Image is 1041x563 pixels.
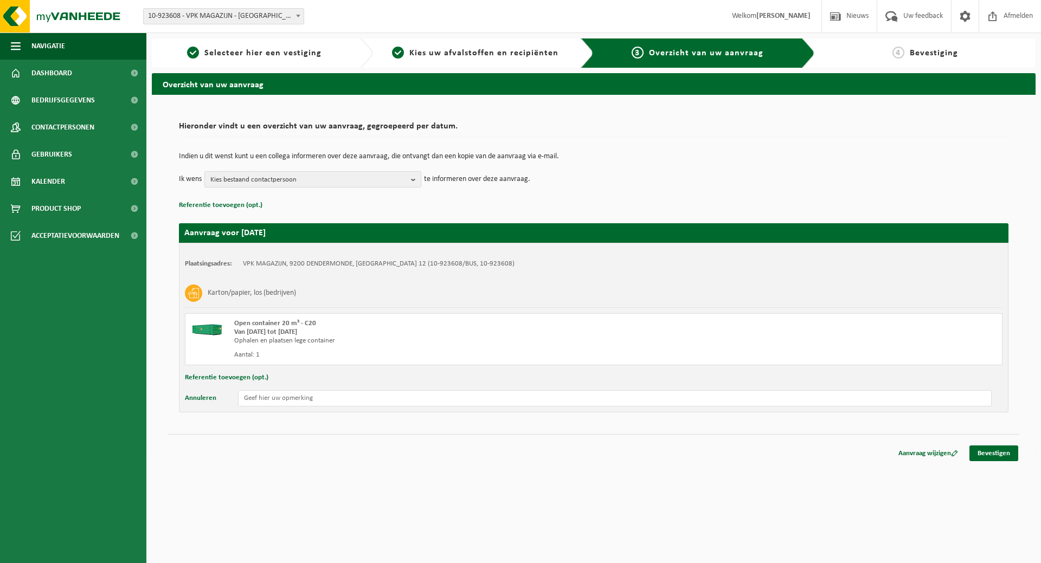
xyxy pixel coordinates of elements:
div: Ophalen en plaatsen lege container [234,336,637,345]
a: Bevestigen [969,445,1018,461]
a: Aanvraag wijzigen [890,445,966,461]
button: Referentie toevoegen (opt.) [185,371,268,385]
h3: Karton/papier, los (bedrijven) [208,284,296,302]
p: te informeren over deze aanvraag. [424,171,530,187]
p: Ik wens [179,171,202,187]
button: Annuleren [185,390,216,406]
span: Bevestiging [910,49,958,57]
button: Referentie toevoegen (opt.) [179,198,262,212]
div: Aantal: 1 [234,351,637,359]
a: 1Selecteer hier een vestiging [157,47,351,60]
strong: Plaatsingsadres: [185,260,232,267]
img: HK-XC-20-GN-00.png [191,319,223,335]
span: Kalender [31,168,65,195]
span: Kies uw afvalstoffen en recipiënten [409,49,558,57]
span: Contactpersonen [31,114,94,141]
span: 10-923608 - VPK MAGAZIJN - DENDERMONDE [144,9,304,24]
input: Geef hier uw opmerking [238,390,992,406]
span: 10-923608 - VPK MAGAZIJN - DENDERMONDE [143,8,304,24]
h2: Overzicht van uw aanvraag [152,73,1036,94]
span: Navigatie [31,33,65,60]
span: 3 [632,47,644,59]
span: 4 [892,47,904,59]
button: Kies bestaand contactpersoon [204,171,421,187]
span: Overzicht van uw aanvraag [649,49,763,57]
strong: Van [DATE] tot [DATE] [234,328,297,335]
span: Kies bestaand contactpersoon [210,172,407,188]
strong: [PERSON_NAME] [756,12,811,20]
span: Product Shop [31,195,81,222]
span: Gebruikers [31,141,72,168]
strong: Aanvraag voor [DATE] [184,229,266,237]
span: Acceptatievoorwaarden [31,222,119,249]
span: Bedrijfsgegevens [31,87,95,114]
span: Open container 20 m³ - C20 [234,320,316,327]
td: VPK MAGAZIJN, 9200 DENDERMONDE, [GEOGRAPHIC_DATA] 12 (10-923608/BUS, 10-923608) [243,260,515,268]
span: 1 [187,47,199,59]
span: 2 [392,47,404,59]
span: Selecteer hier een vestiging [204,49,322,57]
p: Indien u dit wenst kunt u een collega informeren over deze aanvraag, die ontvangt dan een kopie v... [179,153,1008,160]
span: Dashboard [31,60,72,87]
a: 2Kies uw afvalstoffen en recipiënten [378,47,573,60]
h2: Hieronder vindt u een overzicht van uw aanvraag, gegroepeerd per datum. [179,122,1008,137]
